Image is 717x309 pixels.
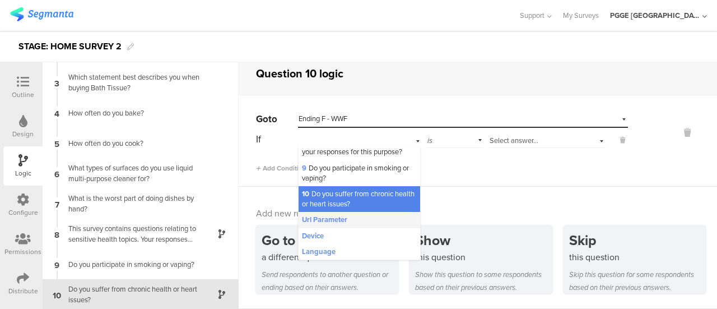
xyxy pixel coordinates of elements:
[54,258,59,270] span: 9
[299,113,347,124] span: Ending F - WWF
[569,230,706,251] div: Skip
[256,132,297,146] div: If
[62,72,202,93] div: Which statement best describes you when buying Bath Tissue?
[256,163,306,173] span: Add Condition
[610,10,700,21] div: PGGE [GEOGRAPHIC_DATA]
[302,215,347,225] span: Url Parameter
[302,188,415,209] span: Do you suffer from chronic health or heart issues?
[4,247,41,257] div: Permissions
[256,207,701,220] div: Add new rule:
[62,284,202,305] div: Do you suffer from chronic health or heart issues?
[302,247,336,257] span: Language
[10,7,73,21] img: segmanta logo
[569,268,706,294] div: Skip this question for some respondents based on their previous answers.
[54,76,59,89] span: 3
[256,112,268,126] span: Go
[268,112,277,126] span: to
[8,207,38,218] div: Configure
[427,135,432,146] span: is
[302,231,324,241] span: Device
[62,163,202,184] div: What types of surfaces do you use liquid multi-purpose cleaner for?
[62,223,202,245] div: This survey contains questions relating to sensitive health topics. Your responses may be used fo...
[569,251,706,264] div: this question
[520,10,544,21] span: Support
[12,129,34,139] div: Design
[302,163,409,183] span: Do you participate in smoking or vaping?
[54,107,59,119] span: 4
[62,108,202,118] div: How often do you bake?
[12,90,34,100] div: Outline
[415,268,552,294] div: Show this question to some respondents based on their previous answers.
[262,268,398,294] div: Send respondents to another question or ending based on their answers.
[54,137,59,149] span: 5
[262,230,398,251] div: Go to
[15,168,31,178] div: Logic
[415,230,552,251] div: Show
[62,138,202,149] div: How often do you cook?
[18,38,122,56] div: STAGE: HOME SURVEY 2
[62,193,202,214] div: What is the worst part of doing dishes by hand?
[490,135,538,146] span: Select answer...
[8,286,38,296] div: Distribute
[54,228,59,240] span: 8
[302,163,306,173] span: 9
[53,288,61,301] span: 10
[256,65,343,82] div: Question 10 logic
[262,251,398,264] div: a different question
[54,167,59,179] span: 6
[62,259,202,270] div: Do you participate in smoking or vaping?
[415,251,552,264] div: this question
[55,197,59,210] span: 7
[302,189,309,199] span: 10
